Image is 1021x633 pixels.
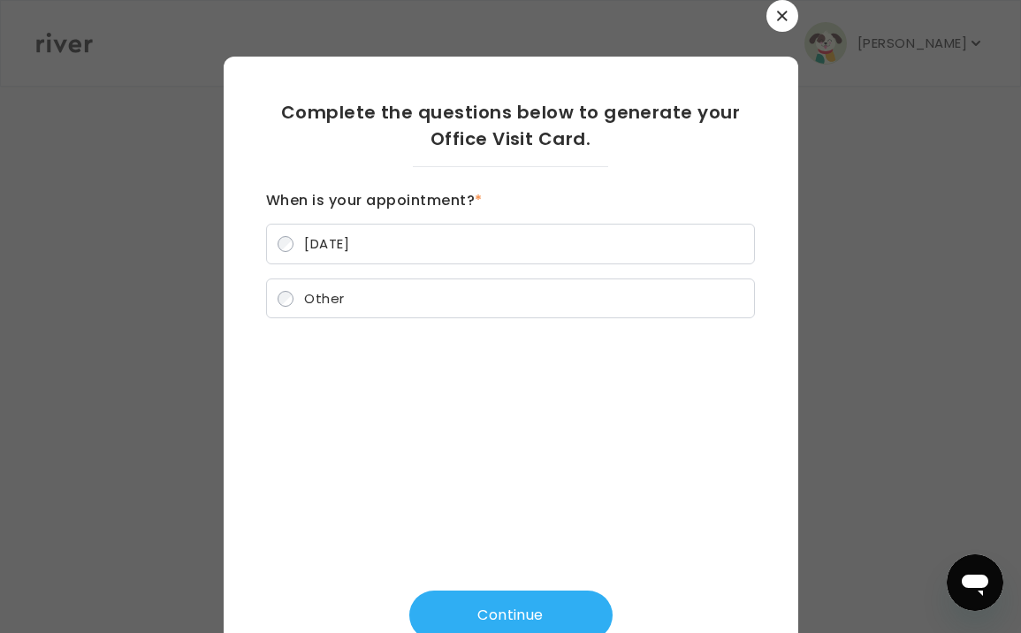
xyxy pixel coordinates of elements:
[304,234,349,253] span: [DATE]
[278,291,293,307] input: Other
[266,99,755,152] h2: Complete the questions below to generate your Office Visit Card.
[304,289,344,308] span: Other
[947,554,1003,611] iframe: Button to launch messaging window
[266,188,755,213] h3: When is your appointment?
[278,236,293,252] input: [DATE]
